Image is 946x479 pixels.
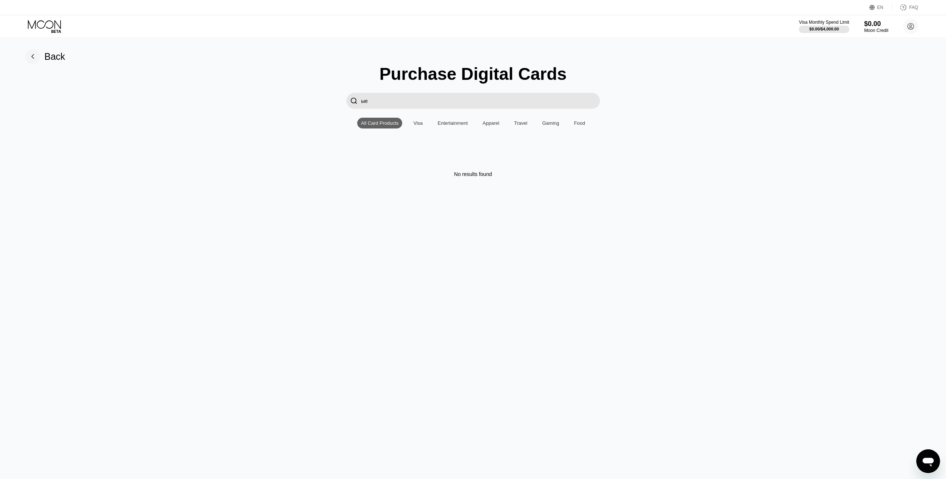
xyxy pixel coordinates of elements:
div: Food [574,120,585,126]
div: Entertainment [438,120,468,126]
div: $0.00 [864,20,888,28]
div: FAQ [892,4,918,11]
div: No results found [9,171,938,177]
div: EN [877,5,884,10]
div: Entertainment [434,118,471,128]
div:  [350,97,358,105]
div: Purchase Digital Cards [380,64,567,84]
div: Visa Monthly Spend Limit$0.00/$4,000.00 [799,20,849,33]
div: EN [869,4,892,11]
input: Search card products [361,93,600,109]
div: Moon Credit [864,28,888,33]
div: All Card Products [357,118,402,128]
div: Apparel [482,120,499,126]
div: Visa [410,118,426,128]
div: Back [25,49,65,64]
div: Back [45,51,65,62]
div: $0.00Moon Credit [864,20,888,33]
div: Food [570,118,589,128]
div:  [346,93,361,109]
div: FAQ [909,5,918,10]
div: Visa [413,120,423,126]
div: Gaming [539,118,563,128]
div: Travel [514,120,527,126]
div: All Card Products [361,120,398,126]
div: Apparel [479,118,503,128]
div: $0.00 / $4,000.00 [809,27,839,31]
div: Travel [510,118,531,128]
div: Gaming [542,120,559,126]
div: Visa Monthly Spend Limit [799,20,849,25]
iframe: Кнопка запуска окна обмена сообщениями [916,449,940,473]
